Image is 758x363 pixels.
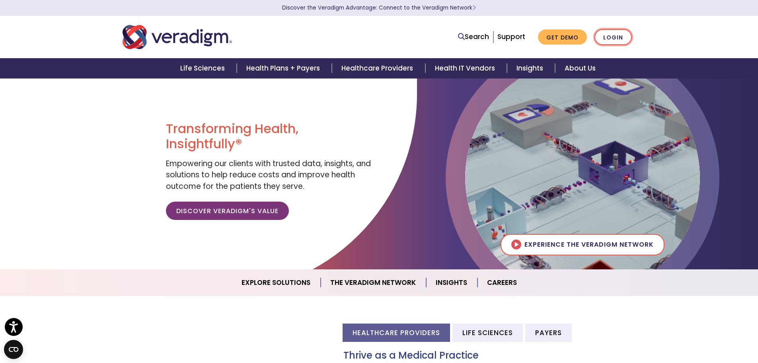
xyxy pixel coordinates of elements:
[343,324,450,341] li: Healthcare Providers
[123,24,232,50] img: Veradigm logo
[237,58,332,78] a: Health Plans + Payers
[605,306,748,353] iframe: Drift Chat Widget
[507,58,555,78] a: Insights
[171,58,237,78] a: Life Sciences
[282,4,476,12] a: Discover the Veradigm Advantage: Connect to the Veradigm NetworkLearn More
[555,58,605,78] a: About Us
[166,121,373,152] h1: Transforming Health, Insightfully®
[232,273,321,293] a: Explore Solutions
[4,340,23,359] button: Open CMP widget
[594,29,632,45] a: Login
[166,158,371,192] span: Empowering our clients with trusted data, insights, and solutions to help reduce costs and improv...
[458,31,489,42] a: Search
[477,273,526,293] a: Careers
[166,202,289,220] a: Discover Veradigm's Value
[343,350,636,361] h3: Thrive as a Medical Practice
[525,324,572,341] li: Payers
[321,273,426,293] a: The Veradigm Network
[425,58,507,78] a: Health IT Vendors
[332,58,425,78] a: Healthcare Providers
[472,4,476,12] span: Learn More
[426,273,477,293] a: Insights
[497,32,525,41] a: Support
[538,29,587,45] a: Get Demo
[452,324,523,341] li: Life Sciences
